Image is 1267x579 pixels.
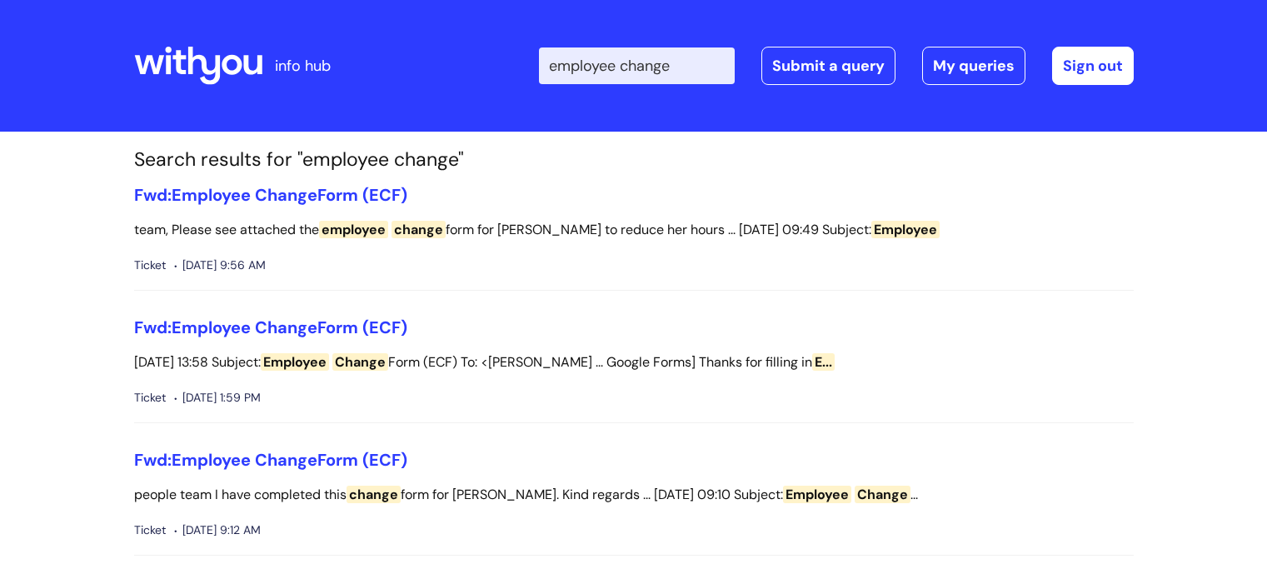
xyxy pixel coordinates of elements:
[134,449,407,471] a: Fwd:Employee ChangeForm (ECF)
[255,317,317,338] span: Change
[812,353,835,371] span: E...
[134,351,1134,375] p: [DATE] 13:58 Subject: Form (ECF) To: <[PERSON_NAME] ... Google Forms] Thanks for filling in
[172,449,251,471] span: Employee
[134,148,1134,172] h1: Search results for "employee change"
[134,387,166,408] span: Ticket
[922,47,1025,85] a: My queries
[172,184,251,206] span: Employee
[174,520,261,541] span: [DATE] 9:12 AM
[255,184,317,206] span: Change
[855,486,910,503] span: Change
[539,47,1134,85] div: | -
[134,255,166,276] span: Ticket
[871,221,940,238] span: Employee
[319,221,388,238] span: employee
[134,520,166,541] span: Ticket
[134,218,1134,242] p: team, Please see attached the form for [PERSON_NAME] to reduce her hours ... [DATE] 09:49 Subject:
[761,47,895,85] a: Submit a query
[255,449,317,471] span: Change
[347,486,401,503] span: change
[174,387,261,408] span: [DATE] 1:59 PM
[539,47,735,84] input: Search
[275,52,331,79] p: info hub
[332,353,388,371] span: Change
[172,317,251,338] span: Employee
[783,486,851,503] span: Employee
[174,255,266,276] span: [DATE] 9:56 AM
[392,221,446,238] span: change
[1052,47,1134,85] a: Sign out
[261,353,329,371] span: Employee
[134,483,1134,507] p: people team I have completed this form for [PERSON_NAME]. Kind regards ... [DATE] 09:10 Subject: ...
[134,184,407,206] a: Fwd:Employee ChangeForm (ECF)
[134,317,407,338] a: Fwd:Employee ChangeForm (ECF)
